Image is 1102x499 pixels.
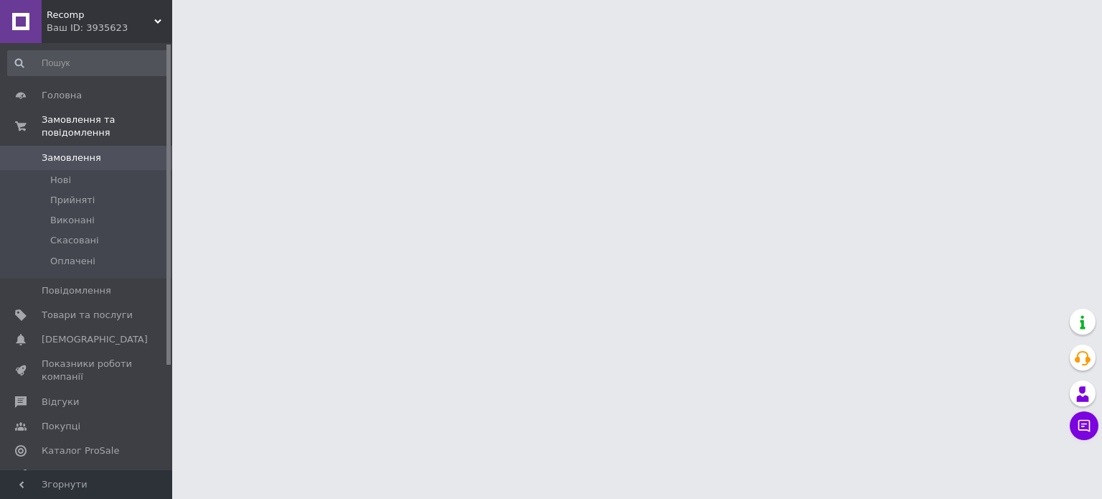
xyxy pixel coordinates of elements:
[7,50,169,76] input: Пошук
[50,194,95,207] span: Прийняті
[47,9,154,22] span: Recomp
[42,333,148,346] span: [DEMOGRAPHIC_DATA]
[50,255,95,268] span: Оплачені
[42,469,91,482] span: Аналітика
[42,396,79,409] span: Відгуки
[42,358,133,383] span: Показники роботи компанії
[47,22,172,34] div: Ваш ID: 3935623
[42,113,172,139] span: Замовлення та повідомлення
[42,420,80,433] span: Покупці
[1070,411,1098,440] button: Чат з покупцем
[42,444,119,457] span: Каталог ProSale
[50,234,99,247] span: Скасовані
[50,174,71,187] span: Нові
[50,214,95,227] span: Виконані
[42,151,101,164] span: Замовлення
[42,309,133,322] span: Товари та послуги
[42,284,111,297] span: Повідомлення
[42,89,82,102] span: Головна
